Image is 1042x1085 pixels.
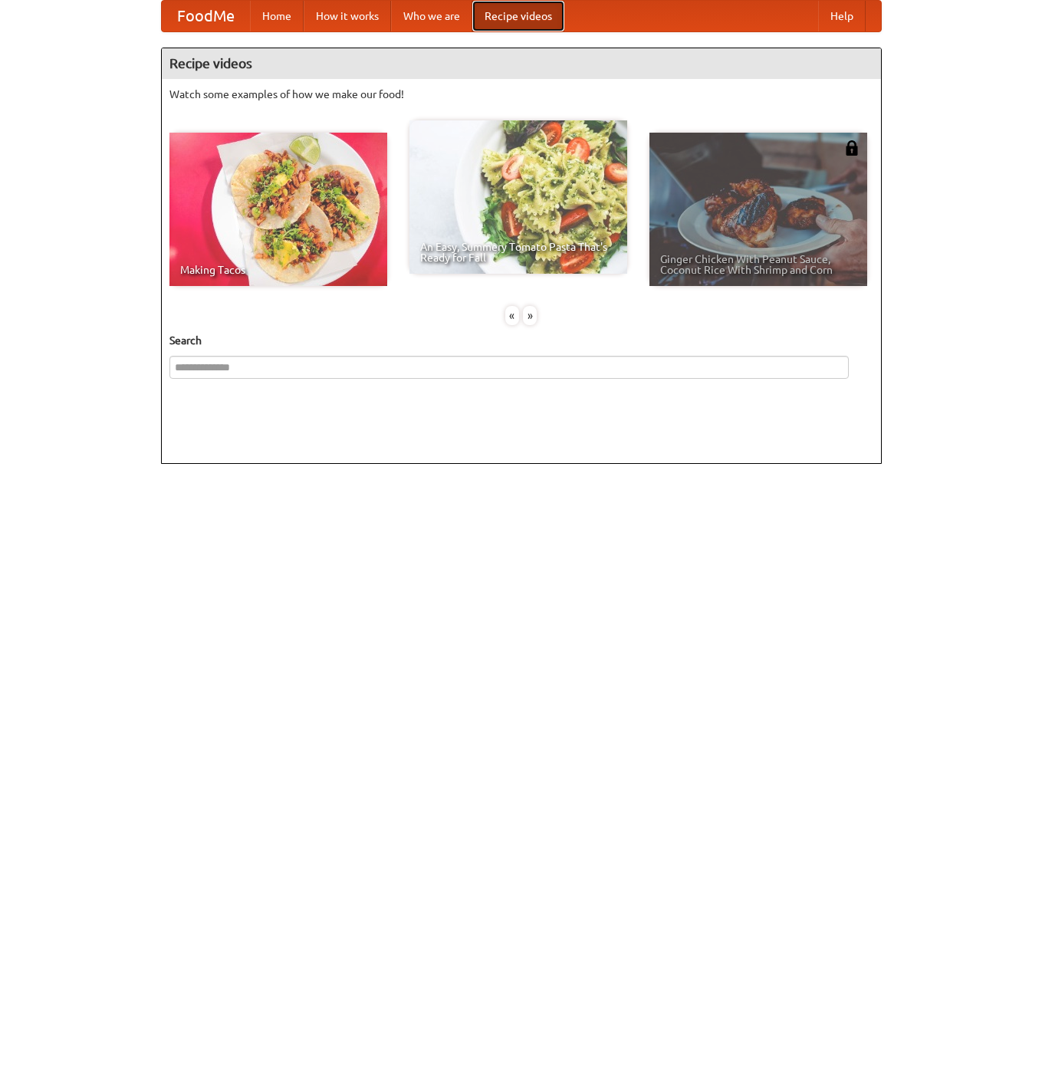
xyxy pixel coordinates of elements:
div: » [523,306,537,325]
a: FoodMe [162,1,250,31]
img: 483408.png [844,140,860,156]
span: Making Tacos [180,265,376,275]
a: Making Tacos [169,133,387,286]
a: An Easy, Summery Tomato Pasta That's Ready for Fall [409,120,627,274]
h4: Recipe videos [162,48,881,79]
div: « [505,306,519,325]
h5: Search [169,333,873,348]
a: Home [250,1,304,31]
span: An Easy, Summery Tomato Pasta That's Ready for Fall [420,242,616,263]
a: How it works [304,1,391,31]
a: Help [818,1,866,31]
a: Recipe videos [472,1,564,31]
p: Watch some examples of how we make our food! [169,87,873,102]
a: Who we are [391,1,472,31]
